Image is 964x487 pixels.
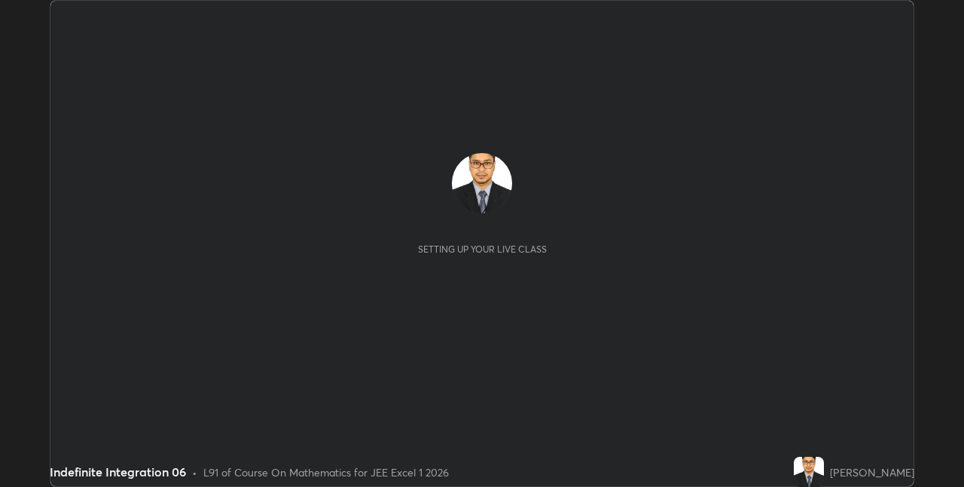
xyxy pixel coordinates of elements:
div: Indefinite Integration 06 [50,463,186,481]
div: Setting up your live class [418,244,547,255]
img: 2745fe793a46406aaf557eabbaf1f1be.jpg [452,153,512,213]
div: L91 of Course On Mathematics for JEE Excel 1 2026 [203,464,449,480]
div: • [192,464,197,480]
img: 2745fe793a46406aaf557eabbaf1f1be.jpg [794,457,824,487]
div: [PERSON_NAME] [830,464,914,480]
